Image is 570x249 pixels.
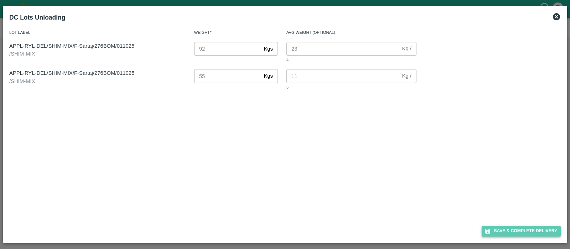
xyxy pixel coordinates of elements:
[264,72,273,80] p: Kgs
[9,50,186,58] div: / SHIM-MIX
[9,77,186,85] div: / SHIM-MIX
[9,14,65,21] b: DC Lots Unloading
[264,45,273,53] p: Kgs
[482,226,561,236] button: Save & Complete Delivery
[9,42,186,50] p: APPL-RYL-DEL/SHIM-MIX/F-Sartaj/276BOM/011025
[286,85,289,89] span: 5
[9,69,186,77] p: APPL-RYL-DEL/SHIM-MIX/F-Sartaj/276BOM/011025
